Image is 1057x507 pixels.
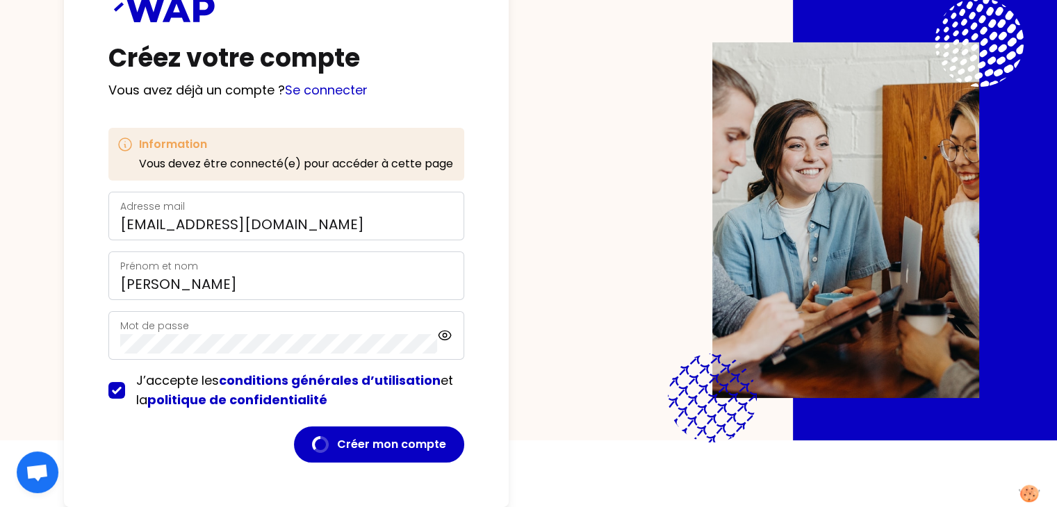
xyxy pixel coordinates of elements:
h1: Créez votre compte [108,44,464,72]
a: Se connecter [285,81,368,99]
p: Vous avez déjà un compte ? [108,81,464,100]
button: Créer mon compte [294,426,464,463]
label: Prénom et nom [120,259,198,273]
label: Adresse mail [120,199,185,213]
p: Vous devez être connecté(e) pour accéder à cette page [139,156,453,172]
a: conditions générales d’utilisation [219,372,441,389]
label: Mot de passe [120,319,189,333]
h3: Information [139,136,453,153]
div: Ouvrir le chat [17,451,58,493]
span: J’accepte les et la [136,372,453,408]
a: politique de confidentialité [147,391,327,408]
img: Description [712,42,979,398]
